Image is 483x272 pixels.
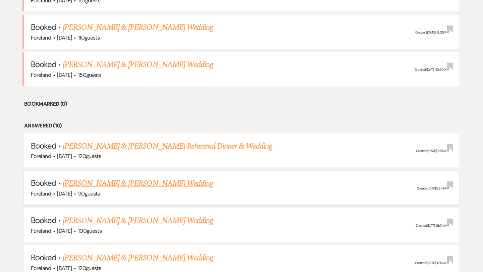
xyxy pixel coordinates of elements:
[63,252,213,264] a: [PERSON_NAME] & [PERSON_NAME] Wedding
[31,178,56,188] span: Booked
[31,227,51,234] span: Foreland
[63,140,272,152] a: [PERSON_NAME] & [PERSON_NAME] Rehearsal Dinner & Wedding
[78,71,101,78] span: 150 guests
[416,223,449,228] span: Created: [DATE] 8:04 AM
[31,153,51,160] span: Foreland
[57,265,72,272] span: [DATE]
[31,265,51,272] span: Foreland
[415,30,449,35] span: Created: [DATE] 12:05 PM
[57,71,72,78] span: [DATE]
[57,34,72,41] span: [DATE]
[24,121,459,130] li: Answered (10)
[78,153,101,160] span: 120 guests
[24,100,459,108] li: Bookmarked (0)
[417,186,449,191] span: Created: [DATE] 9:41 AM
[31,141,56,151] span: Booked
[31,252,56,263] span: Booked
[78,190,100,197] span: 90 guests
[57,227,72,234] span: [DATE]
[63,59,213,71] a: [PERSON_NAME] & [PERSON_NAME] Wedding
[78,34,100,41] span: 110 guests
[416,149,449,153] span: Created: [DATE] 8:55 AM
[57,153,72,160] span: [DATE]
[63,177,213,189] a: [PERSON_NAME] & [PERSON_NAME] Wedding
[63,21,213,34] a: [PERSON_NAME] & [PERSON_NAME] Wedding
[415,261,449,265] span: Created: [DATE] 10:46 AM
[31,22,56,32] span: Booked
[31,71,51,78] span: Foreland
[31,215,56,225] span: Booked
[78,265,101,272] span: 120 guests
[31,190,51,197] span: Foreland
[415,67,449,72] span: Created: [DATE] 10:20 AM
[57,190,72,197] span: [DATE]
[31,59,56,69] span: Booked
[63,215,213,227] a: [PERSON_NAME] & [PERSON_NAME] Wedding
[31,34,51,41] span: Foreland
[78,227,102,234] span: 100 guests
